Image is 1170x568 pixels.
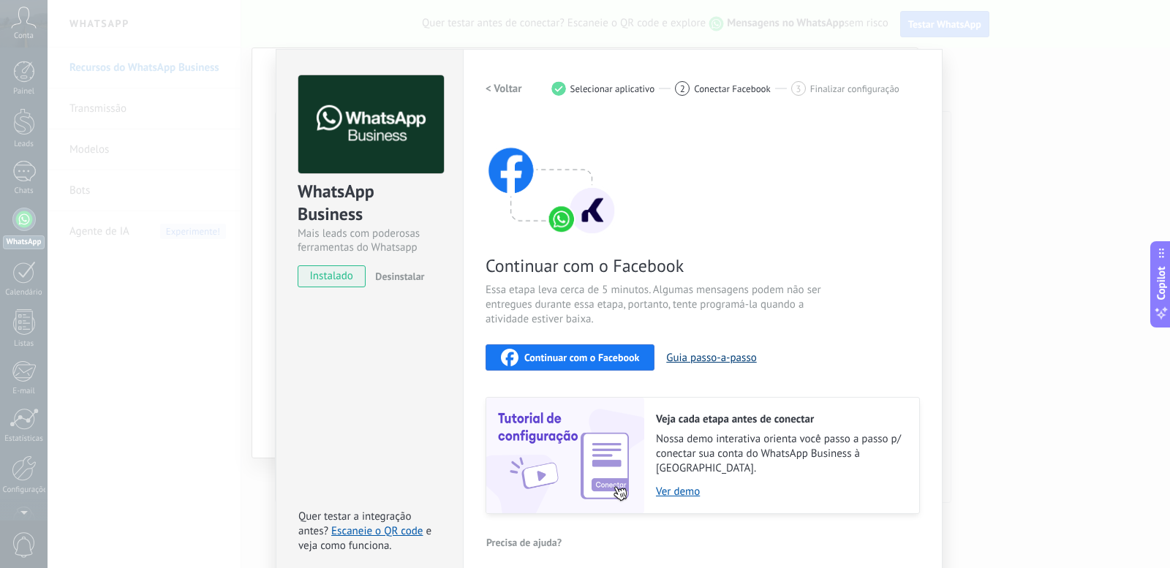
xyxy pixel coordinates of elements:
[298,265,365,287] span: instalado
[656,412,905,426] h2: Veja cada etapa antes de conectar
[486,254,834,277] span: Continuar com o Facebook
[656,432,905,476] span: Nossa demo interativa orienta você passo a passo p/ conectar sua conta do WhatsApp Business à [GE...
[666,351,756,365] button: Guia passo-a-passo
[369,265,424,287] button: Desinstalar
[331,524,423,538] a: Escaneie o QR code
[298,510,411,538] span: Quer testar a integração antes?
[298,227,442,254] div: Mais leads com poderosas ferramentas do Whatsapp
[796,83,801,95] span: 3
[298,75,444,174] img: logo_main.png
[486,344,654,371] button: Continuar com o Facebook
[680,83,685,95] span: 2
[810,83,899,94] span: Finalizar configuração
[486,75,522,102] button: < Voltar
[486,537,562,548] span: Precisa de ajuda?
[694,83,771,94] span: Conectar Facebook
[298,524,431,553] span: e veja como funciona.
[524,352,639,363] span: Continuar com o Facebook
[570,83,655,94] span: Selecionar aplicativo
[1154,266,1169,300] span: Copilot
[656,485,905,499] a: Ver demo
[486,82,522,96] h2: < Voltar
[486,119,617,236] img: connect with facebook
[486,283,834,327] span: Essa etapa leva cerca de 5 minutos. Algumas mensagens podem não ser entregues durante essa etapa,...
[375,270,424,283] span: Desinstalar
[298,180,442,227] div: WhatsApp Business
[486,531,562,553] button: Precisa de ajuda?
